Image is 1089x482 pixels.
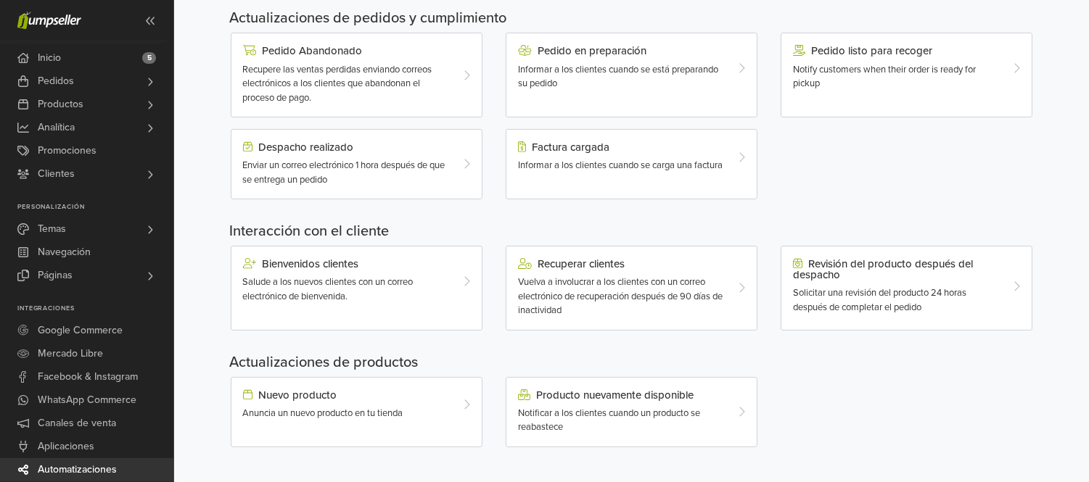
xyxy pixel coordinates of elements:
[243,141,450,153] div: Despacho realizado
[38,435,94,458] span: Aplicaciones
[38,217,66,241] span: Temas
[38,388,136,412] span: WhatsApp Commerce
[518,407,700,433] span: Notificar a los clientes cuando un producto se reabastece
[518,159,723,171] span: Informar a los clientes cuando se carga una factura
[243,389,450,401] div: Nuevo producto
[793,287,966,313] span: Solicitar una revisión del producto 24 horas después de completar el pedido
[518,258,725,270] div: Recuperar clientes
[17,203,173,212] p: Personalización
[793,64,976,90] span: Notify customers when their order is ready for pickup
[243,276,414,302] span: Salude a los nuevos clientes con un correo electrónico de bienvenida.
[518,141,725,153] div: Factura cargada
[38,139,96,162] span: Promociones
[142,52,156,64] span: 5
[38,319,123,342] span: Google Commerce
[38,412,116,435] span: Canales de venta
[243,64,432,104] span: Recupere las ventas perdidas enviando correos electrónicos a los clientes que abandonan el proces...
[38,116,75,139] span: Analítica
[38,162,75,186] span: Clientes
[243,407,403,419] span: Anuncia un nuevo producto en tu tienda
[17,304,173,313] p: Integraciones
[230,9,1034,27] h5: Actualizaciones de pedidos y cumplimiento
[38,241,91,264] span: Navegación
[38,342,103,365] span: Mercado Libre
[518,276,723,316] span: Vuelva a involucrar a los clientes con un correo electrónico de recuperación después de 90 días d...
[230,223,1034,240] h5: Interacción con el cliente
[243,159,445,186] span: Enviar un correo electrónico 1 hora después de que se entrega un pedido
[230,354,1034,371] h5: Actualizaciones de productos
[38,458,117,481] span: Automatizaciones
[38,46,61,70] span: Inicio
[793,45,1000,57] div: Pedido listo para recoger
[518,64,718,90] span: Informar a los clientes cuando se está preparando su pedido
[518,45,725,57] div: Pedido en preparación
[38,93,83,116] span: Productos
[243,45,450,57] div: Pedido Abandonado
[38,264,73,287] span: Páginas
[243,258,450,270] div: Bienvenidos clientes
[793,258,1000,281] div: Revisión del producto después del despacho
[518,389,725,401] div: Producto nuevamente disponible
[38,70,74,93] span: Pedidos
[38,365,138,388] span: Facebook & Instagram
